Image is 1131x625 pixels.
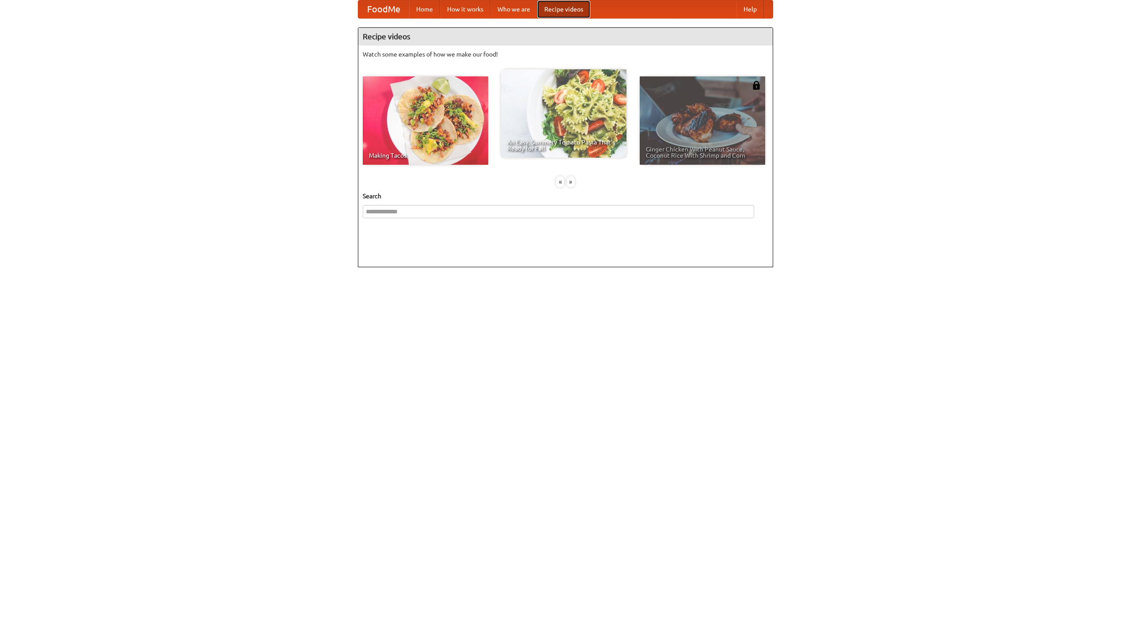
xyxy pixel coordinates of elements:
a: Help [736,0,764,18]
a: An Easy, Summery Tomato Pasta That's Ready for Fall [501,69,626,158]
span: Making Tacos [369,152,482,159]
div: « [556,176,564,187]
a: Home [409,0,440,18]
div: » [567,176,575,187]
span: An Easy, Summery Tomato Pasta That's Ready for Fall [507,139,620,152]
a: Making Tacos [363,76,488,165]
a: Recipe videos [537,0,590,18]
a: FoodMe [358,0,409,18]
a: Who we are [490,0,537,18]
h5: Search [363,192,768,201]
p: Watch some examples of how we make our food! [363,50,768,59]
a: How it works [440,0,490,18]
h4: Recipe videos [358,28,773,45]
img: 483408.png [752,81,761,90]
